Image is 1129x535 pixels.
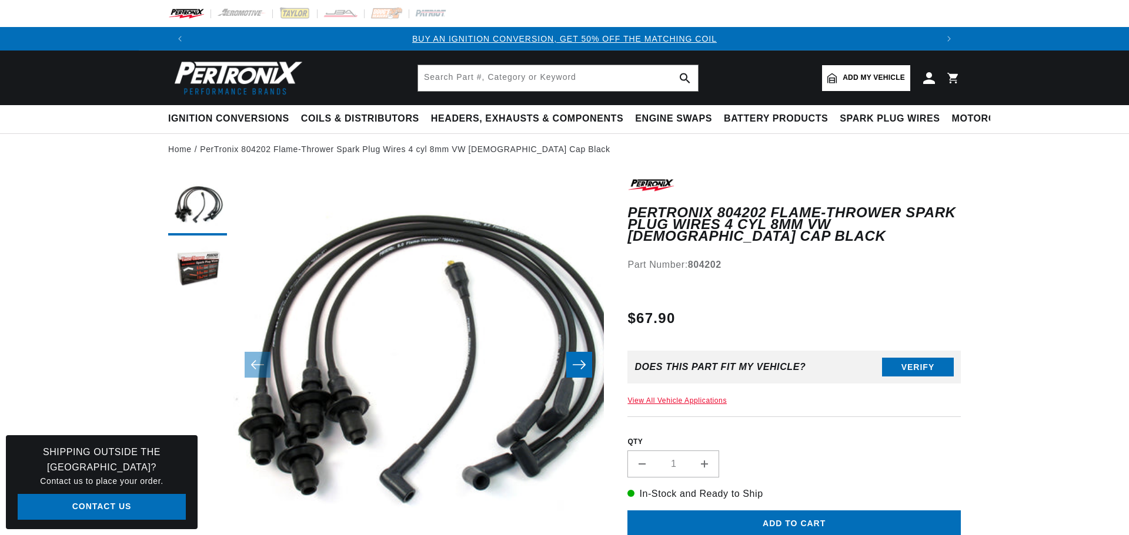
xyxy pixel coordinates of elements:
button: Translation missing: en.sections.announcements.next_announcement [937,27,961,51]
div: Does This part fit My vehicle? [634,362,806,372]
div: Part Number: [627,257,961,272]
h3: Shipping Outside the [GEOGRAPHIC_DATA]? [18,445,186,475]
span: Engine Swaps [635,113,712,125]
button: Slide left [245,352,270,378]
summary: Motorcycle [946,105,1028,133]
h1: PerTronix 804202 Flame-Thrower Spark Plug Wires 4 cyl 8mm VW [DEMOGRAPHIC_DATA] Cap Black [627,207,961,243]
strong: 804202 [688,260,722,270]
label: QTY [627,437,961,447]
img: Pertronix [168,58,303,98]
nav: breadcrumbs [168,143,961,156]
a: Contact Us [18,494,186,520]
span: $67.90 [627,308,675,329]
summary: Ignition Conversions [168,105,295,133]
span: Motorcycle [952,113,1022,125]
span: Ignition Conversions [168,113,289,125]
button: Load image 2 in gallery view [168,241,227,300]
slideshow-component: Translation missing: en.sections.announcements.announcement_bar [139,27,990,51]
summary: Battery Products [718,105,834,133]
div: 1 of 3 [192,32,937,45]
button: search button [672,65,698,91]
span: Spark Plug Wires [840,113,940,125]
button: Verify [882,358,954,376]
input: Search Part #, Category or Keyword [418,65,698,91]
button: Load image 1 in gallery view [168,177,227,235]
button: Slide right [566,352,592,378]
span: Battery Products [724,113,828,125]
span: Headers, Exhausts & Components [431,113,623,125]
a: BUY AN IGNITION CONVERSION, GET 50% OFF THE MATCHING COIL [412,34,717,43]
summary: Coils & Distributors [295,105,425,133]
a: PerTronix 804202 Flame-Thrower Spark Plug Wires 4 cyl 8mm VW [DEMOGRAPHIC_DATA] Cap Black [200,143,610,156]
a: View All Vehicle Applications [627,396,727,405]
p: Contact us to place your order. [18,475,186,487]
span: Add my vehicle [843,72,905,83]
summary: Spark Plug Wires [834,105,946,133]
summary: Engine Swaps [629,105,718,133]
a: Add my vehicle [822,65,910,91]
span: Coils & Distributors [301,113,419,125]
p: In-Stock and Ready to Ship [627,486,961,502]
button: Translation missing: en.sections.announcements.previous_announcement [168,27,192,51]
summary: Headers, Exhausts & Components [425,105,629,133]
div: Announcement [192,32,937,45]
a: Home [168,143,192,156]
